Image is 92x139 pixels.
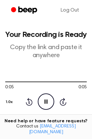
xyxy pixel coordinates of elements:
a: Beep [6,4,43,17]
span: Contact us [4,124,88,135]
span: 0:05 [5,84,14,91]
h1: Your Recording is Ready [5,31,87,39]
a: Log Out [54,3,86,18]
button: 1.0x [5,97,15,108]
span: 0:05 [78,84,87,91]
a: [EMAIL_ADDRESS][DOMAIN_NAME] [29,124,76,135]
p: Copy the link and paste it anywhere [5,44,87,60]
